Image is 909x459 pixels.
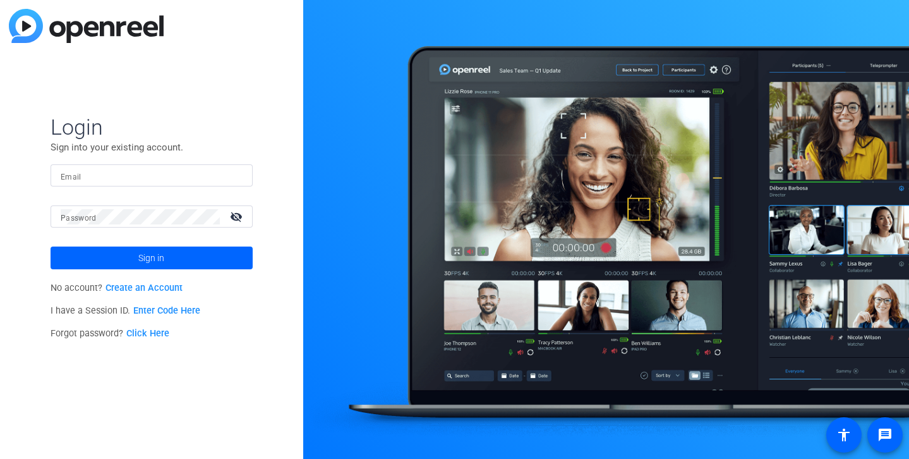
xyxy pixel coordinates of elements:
span: I have a Session ID. [51,305,200,316]
mat-icon: message [877,427,893,443]
span: Login [51,114,253,140]
span: No account? [51,283,183,293]
input: Enter Email Address [61,168,243,183]
a: Enter Code Here [133,305,200,316]
mat-label: Email [61,173,81,181]
mat-label: Password [61,214,97,223]
img: blue-gradient.svg [9,9,164,43]
a: Click Here [126,328,169,339]
mat-icon: accessibility [836,427,852,443]
mat-icon: visibility_off [222,207,253,226]
span: Sign in [138,242,164,274]
p: Sign into your existing account. [51,140,253,154]
a: Create an Account [105,283,183,293]
span: Forgot password? [51,328,169,339]
button: Sign in [51,247,253,269]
